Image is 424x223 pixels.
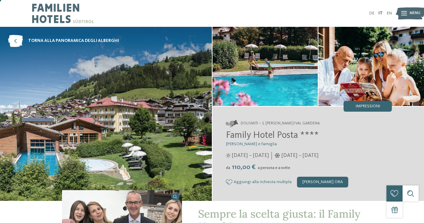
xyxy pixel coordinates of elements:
a: torna alla panoramica degli alberghi [8,35,119,47]
span: Family Hotel Posta **** [226,131,319,140]
i: Orari d'apertura estate [226,153,231,158]
a: IT [378,11,383,15]
span: [DATE] – [DATE] [282,152,318,159]
img: Family hotel in Val Gardena: un luogo speciale [213,27,318,106]
div: [PERSON_NAME] ora [297,177,348,187]
span: Impressioni [356,104,380,109]
a: EN [387,11,392,15]
span: [DATE] – [DATE] [232,152,269,159]
a: DE [369,11,374,15]
span: Aggiungi alla richiesta multipla [234,180,292,184]
i: Orari d'apertura inverno [275,153,280,158]
span: 110,00 € [231,164,257,171]
span: torna alla panoramica degli alberghi [28,38,119,44]
span: a persona e a notte [258,166,290,170]
span: [PERSON_NAME] e famiglia [226,142,277,146]
span: Menu [410,11,420,16]
span: da [226,166,230,170]
span: Dolomiti – S. [PERSON_NAME]/Val Gardena [241,121,320,126]
img: Family hotel in Val Gardena: un luogo speciale [318,27,424,106]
